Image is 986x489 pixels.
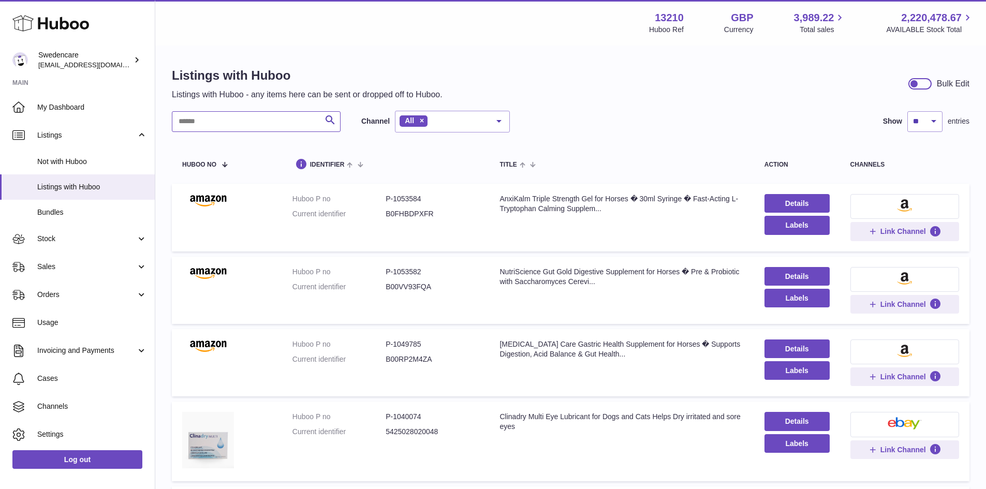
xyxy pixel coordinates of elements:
[38,50,131,70] div: Swedencare
[897,345,912,357] img: amazon-small.png
[37,262,136,272] span: Sales
[937,78,969,90] div: Bulk Edit
[12,450,142,469] a: Log out
[850,295,959,314] button: Link Channel
[12,52,28,68] img: internalAdmin-13210@internal.huboo.com
[37,130,136,140] span: Listings
[37,402,147,411] span: Channels
[764,289,830,307] button: Labels
[37,290,136,300] span: Orders
[292,354,386,364] dt: Current identifier
[883,116,902,126] label: Show
[37,346,136,355] span: Invoicing and Payments
[850,161,959,168] div: channels
[880,445,926,454] span: Link Channel
[182,267,234,279] img: NutriScience Gut Gold Digestive Supplement for Horses � Pre & Probiotic with Saccharomyces Cerevi...
[888,417,922,429] img: ebay-small.png
[655,11,684,25] strong: 13210
[880,300,926,309] span: Link Channel
[37,157,147,167] span: Not with Huboo
[499,339,743,359] div: [MEDICAL_DATA] Care Gastric Health Supplement for Horses � Supports Digestion, Acid Balance & Gut...
[292,209,386,219] dt: Current identifier
[386,339,479,349] dd: P-1049785
[37,234,136,244] span: Stock
[499,161,517,168] span: title
[649,25,684,35] div: Huboo Ref
[794,11,834,25] span: 3,989.22
[405,116,414,125] span: All
[182,339,234,352] img: Gastro Care Gastric Health Supplement for Horses � Supports Digestion, Acid Balance & Gut Health...
[499,412,743,432] div: Clinadry Multi Eye Lubricant for Dogs and Cats Helps Dry irritated and sore eyes
[182,194,234,206] img: AnxiKalm Triple Strength Gel for Horses � 30ml Syringe � Fast-Acting L-Tryptophan Calming Supplem...
[901,11,962,25] span: 2,220,478.67
[361,116,390,126] label: Channel
[850,222,959,241] button: Link Channel
[724,25,754,35] div: Currency
[38,61,152,69] span: [EMAIL_ADDRESS][DOMAIN_NAME]
[764,412,830,431] a: Details
[886,11,974,35] a: 2,220,478.67 AVAILABLE Stock Total
[764,194,830,213] a: Details
[764,361,830,380] button: Labels
[292,412,386,422] dt: Huboo P no
[886,25,974,35] span: AVAILABLE Stock Total
[386,267,479,277] dd: P-1053582
[386,209,479,219] dd: B0FHBDPXFR
[794,11,846,35] a: 3,989.22 Total sales
[37,429,147,439] span: Settings
[764,267,830,286] a: Details
[292,282,386,292] dt: Current identifier
[764,161,830,168] div: action
[850,367,959,386] button: Link Channel
[37,102,147,112] span: My Dashboard
[764,216,830,234] button: Labels
[172,89,443,100] p: Listings with Huboo - any items here can be sent or dropped off to Huboo.
[292,339,386,349] dt: Huboo P no
[37,318,147,328] span: Usage
[182,161,216,168] span: Huboo no
[731,11,753,25] strong: GBP
[764,434,830,453] button: Labels
[386,412,479,422] dd: P-1040074
[897,272,912,285] img: amazon-small.png
[292,267,386,277] dt: Huboo P no
[386,354,479,364] dd: B00RP2M4ZA
[880,227,926,236] span: Link Channel
[800,25,846,35] span: Total sales
[386,194,479,204] dd: P-1053584
[182,412,234,468] img: Clinadry Multi Eye Lubricant for Dogs and Cats Helps Dry irritated and sore eyes
[172,67,443,84] h1: Listings with Huboo
[37,208,147,217] span: Bundles
[386,427,479,437] dd: 5425028020048
[292,427,386,437] dt: Current identifier
[37,182,147,192] span: Listings with Huboo
[386,282,479,292] dd: B00VV93FQA
[897,199,912,212] img: amazon-small.png
[310,161,345,168] span: identifier
[850,440,959,459] button: Link Channel
[292,194,386,204] dt: Huboo P no
[764,339,830,358] a: Details
[880,372,926,381] span: Link Channel
[499,267,743,287] div: NutriScience Gut Gold Digestive Supplement for Horses � Pre & Probiotic with Saccharomyces Cerevi...
[948,116,969,126] span: entries
[499,194,743,214] div: AnxiKalm Triple Strength Gel for Horses � 30ml Syringe � Fast-Acting L-Tryptophan Calming Supplem...
[37,374,147,383] span: Cases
